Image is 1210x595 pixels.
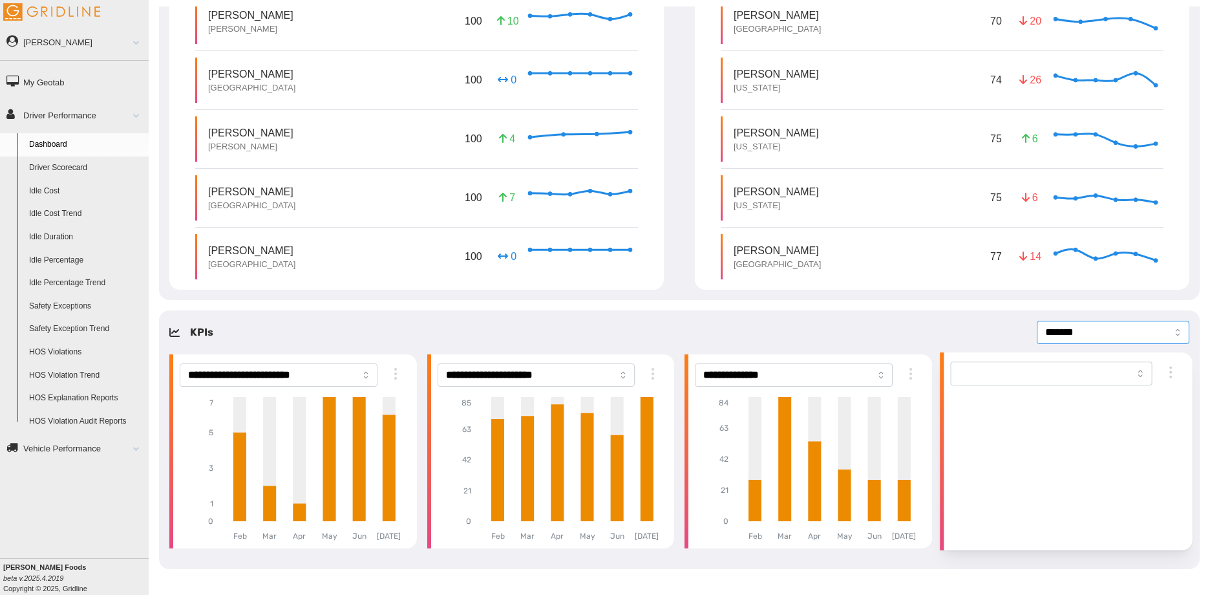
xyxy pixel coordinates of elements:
p: [US_STATE] [734,200,819,211]
tspan: Feb [233,532,247,541]
p: [PERSON_NAME] [734,67,819,81]
tspan: Apr [808,532,821,541]
a: Safety Exception Trend [23,318,149,341]
tspan: Feb [491,532,504,541]
p: 77 [988,246,1004,266]
p: 100 [462,246,485,266]
p: 4 [497,131,518,146]
tspan: Mar [778,532,792,541]
p: [GEOGRAPHIC_DATA] [208,82,295,94]
tspan: 21 [463,486,471,495]
p: [PERSON_NAME] [208,184,295,199]
a: Driver Scorecard [23,157,149,180]
tspan: [DATE] [635,532,659,541]
tspan: 21 [721,486,728,495]
tspan: Jun [610,532,624,541]
tspan: [DATE] [377,532,401,541]
div: Copyright © 2025, Gridline [3,562,149,594]
a: HOS Violations [23,341,149,364]
tspan: 0 [208,517,213,526]
p: 26 [1019,72,1040,87]
tspan: 0 [466,517,471,526]
p: 100 [462,11,485,31]
p: 70 [988,11,1004,31]
tspan: Mar [520,532,535,541]
b: [PERSON_NAME] Foods [3,563,86,571]
tspan: Apr [293,532,306,541]
p: [GEOGRAPHIC_DATA] [734,23,821,35]
tspan: [DATE] [892,532,916,541]
p: 100 [462,188,485,208]
p: [GEOGRAPHIC_DATA] [208,200,295,211]
h5: KPIs [190,325,213,340]
p: [US_STATE] [734,82,819,94]
p: 14 [1019,249,1040,264]
tspan: 5 [209,428,213,437]
a: Idle Cost Trend [23,202,149,226]
p: [PERSON_NAME] [208,125,293,140]
p: 20 [1019,14,1040,28]
i: beta v.2025.4.2019 [3,574,63,582]
p: [PERSON_NAME] [734,8,821,23]
p: 100 [462,129,485,149]
a: Idle Cost [23,180,149,203]
tspan: Apr [551,532,564,541]
a: Safety Exceptions [23,295,149,318]
a: HOS Explanation Reports [23,387,149,410]
img: Gridline [3,3,100,21]
a: Dashboard [23,133,149,157]
tspan: May [579,532,595,541]
p: [PERSON_NAME] [208,8,293,23]
tspan: 85 [462,398,471,407]
p: [PERSON_NAME] [208,243,295,258]
p: [PERSON_NAME] [208,141,293,153]
tspan: 0 [723,517,728,526]
tspan: 7 [209,398,213,407]
a: HOS Violation Audit Reports [23,410,149,433]
tspan: May [322,532,337,541]
a: HOS Violation Trend [23,364,149,387]
p: [GEOGRAPHIC_DATA] [208,259,295,270]
p: 75 [988,129,1004,149]
p: [US_STATE] [734,141,819,153]
tspan: 84 [719,398,729,407]
tspan: Mar [262,532,277,541]
p: 74 [988,70,1004,90]
p: [PERSON_NAME] [734,125,819,140]
p: [PERSON_NAME] [734,243,821,258]
p: 75 [988,188,1004,208]
p: 6 [1019,190,1040,205]
p: 10 [497,14,518,28]
tspan: 42 [462,455,471,464]
p: [PERSON_NAME] [208,67,295,81]
a: Idle Percentage Trend [23,272,149,295]
p: [PERSON_NAME] [734,184,819,199]
p: [GEOGRAPHIC_DATA] [734,259,821,270]
p: [PERSON_NAME] [208,23,293,35]
tspan: 63 [719,424,728,433]
p: 0 [497,72,518,87]
tspan: Jun [867,532,882,541]
tspan: May [837,532,853,541]
p: 100 [462,70,485,90]
tspan: 1 [210,499,213,508]
tspan: Feb [748,532,762,541]
p: 7 [497,190,518,205]
a: Idle Duration [23,226,149,249]
tspan: 63 [462,425,471,434]
tspan: Jun [352,532,366,541]
p: 0 [497,249,518,264]
p: 6 [1019,131,1040,146]
a: Idle Percentage [23,249,149,272]
tspan: 42 [719,455,728,464]
tspan: 3 [209,464,213,473]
